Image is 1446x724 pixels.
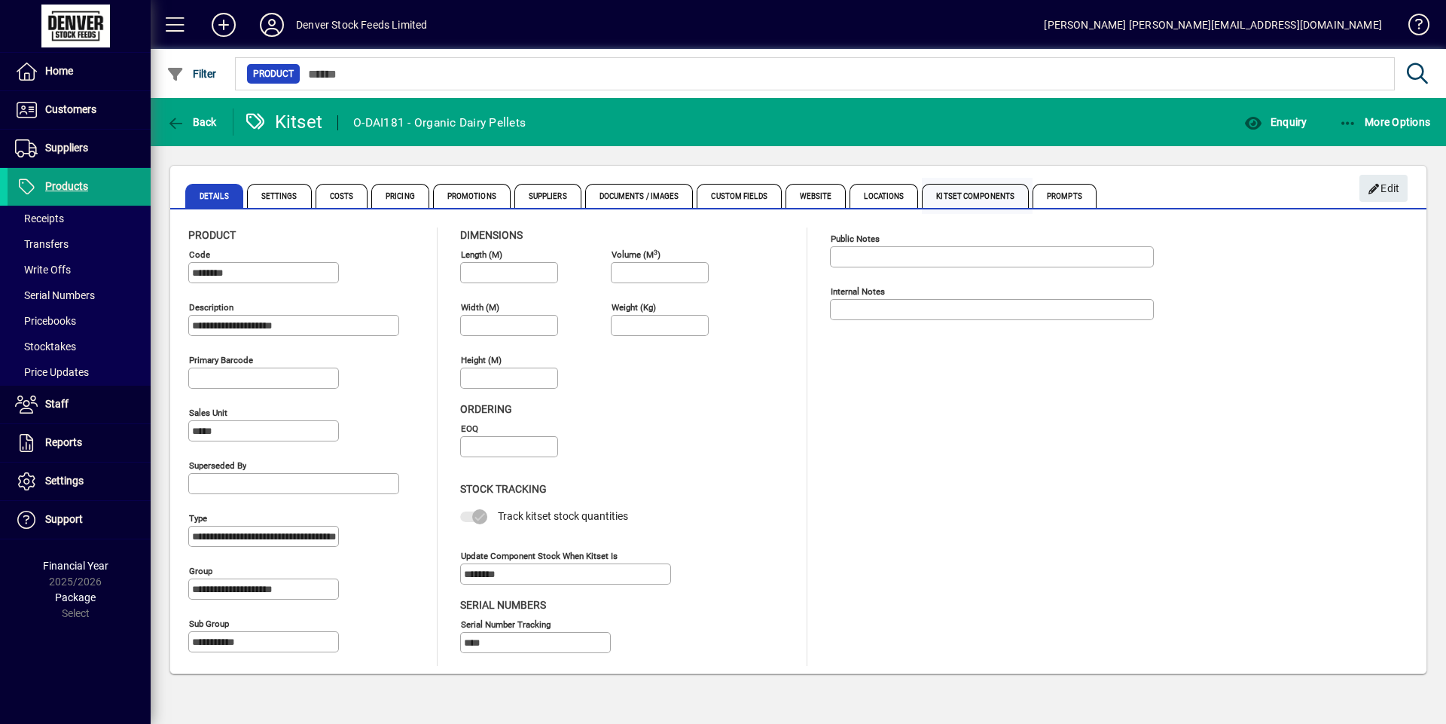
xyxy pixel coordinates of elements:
span: Staff [45,398,69,410]
a: Serial Numbers [8,283,151,308]
span: Support [45,513,83,525]
span: Price Updates [15,366,89,378]
span: Costs [316,184,368,208]
a: Price Updates [8,359,151,385]
a: Receipts [8,206,151,231]
span: Pricebooks [15,315,76,327]
mat-label: Description [189,302,233,313]
mat-label: Group [189,566,212,576]
div: [PERSON_NAME] [PERSON_NAME][EMAIL_ADDRESS][DOMAIN_NAME] [1044,13,1382,37]
mat-label: Length (m) [461,249,502,260]
span: Receipts [15,212,64,225]
mat-label: Sales unit [189,408,227,418]
span: Back [166,116,217,128]
span: Track kitset stock quantities [498,510,628,522]
span: Documents / Images [585,184,694,208]
span: Product [188,229,236,241]
span: Ordering [460,403,512,415]
span: Reports [45,436,82,448]
button: Profile [248,11,296,38]
a: Pricebooks [8,308,151,334]
span: Details [185,184,243,208]
a: Settings [8,463,151,500]
mat-label: Public Notes [831,234,880,244]
mat-label: Serial Number tracking [461,619,551,629]
a: Staff [8,386,151,423]
span: Promotions [433,184,511,208]
span: Settings [247,184,312,208]
div: Denver Stock Feeds Limited [296,13,428,37]
mat-label: Update component stock when kitset is [461,550,618,561]
span: Serial Numbers [15,289,95,301]
span: Suppliers [45,142,88,154]
div: O-DAI181 - Organic Dairy Pellets [353,111,526,135]
button: Filter [163,60,221,87]
mat-label: Internal Notes [831,286,885,297]
a: Reports [8,424,151,462]
span: Settings [45,475,84,487]
a: Support [8,501,151,539]
mat-label: EOQ [461,423,478,434]
span: Locations [850,184,918,208]
span: Financial Year [43,560,108,572]
span: Product [253,66,294,81]
span: Package [55,591,96,603]
span: Website [786,184,847,208]
span: Filter [166,68,217,80]
a: Knowledge Base [1397,3,1427,52]
div: Kitset [245,110,323,134]
a: Transfers [8,231,151,257]
span: Dimensions [460,229,523,241]
span: Customers [45,103,96,115]
button: Edit [1359,175,1408,202]
mat-label: Superseded by [189,460,246,471]
span: Pricing [371,184,429,208]
button: Enquiry [1240,108,1310,136]
a: Write Offs [8,257,151,283]
span: Suppliers [514,184,581,208]
span: Kitset Components [922,184,1029,208]
span: Prompts [1033,184,1097,208]
button: More Options [1335,108,1435,136]
mat-label: Type [189,513,207,524]
sup: 3 [654,248,657,255]
button: Back [163,108,221,136]
span: Edit [1368,176,1400,201]
mat-label: Primary barcode [189,355,253,365]
span: Home [45,65,73,77]
mat-label: Weight (Kg) [612,302,656,313]
a: Stocktakes [8,334,151,359]
mat-label: Width (m) [461,302,499,313]
span: Products [45,180,88,192]
span: Serial Numbers [460,599,546,611]
mat-label: Volume (m ) [612,249,660,260]
span: Write Offs [15,264,71,276]
a: Customers [8,91,151,129]
a: Suppliers [8,130,151,167]
mat-label: Height (m) [461,355,502,365]
mat-label: Code [189,249,210,260]
span: Stocktakes [15,341,76,353]
span: Custom Fields [697,184,781,208]
span: Transfers [15,238,69,250]
span: Stock Tracking [460,483,547,495]
a: Home [8,53,151,90]
button: Add [200,11,248,38]
span: More Options [1339,116,1431,128]
app-page-header-button: Back [151,108,233,136]
span: Enquiry [1244,116,1307,128]
mat-label: Sub group [189,619,229,629]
